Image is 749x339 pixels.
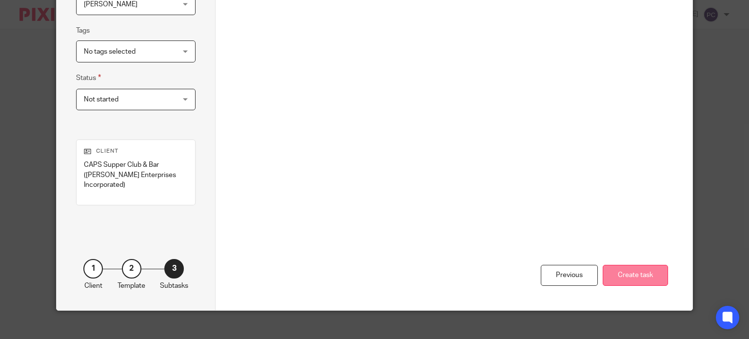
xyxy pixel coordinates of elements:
p: Client [84,147,188,155]
div: 2 [122,259,141,279]
label: Status [76,72,101,83]
span: Not started [84,96,118,103]
div: Previous [541,265,598,286]
div: 1 [83,259,103,279]
p: CAPS Supper Club & Bar ([PERSON_NAME] Enterprises Incorporated) [84,160,188,190]
p: Subtasks [160,281,188,291]
p: Template [118,281,145,291]
span: [PERSON_NAME] [84,1,138,8]
span: No tags selected [84,48,136,55]
button: Create task [603,265,668,286]
p: Client [84,281,102,291]
label: Tags [76,26,90,36]
div: 3 [164,259,184,279]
